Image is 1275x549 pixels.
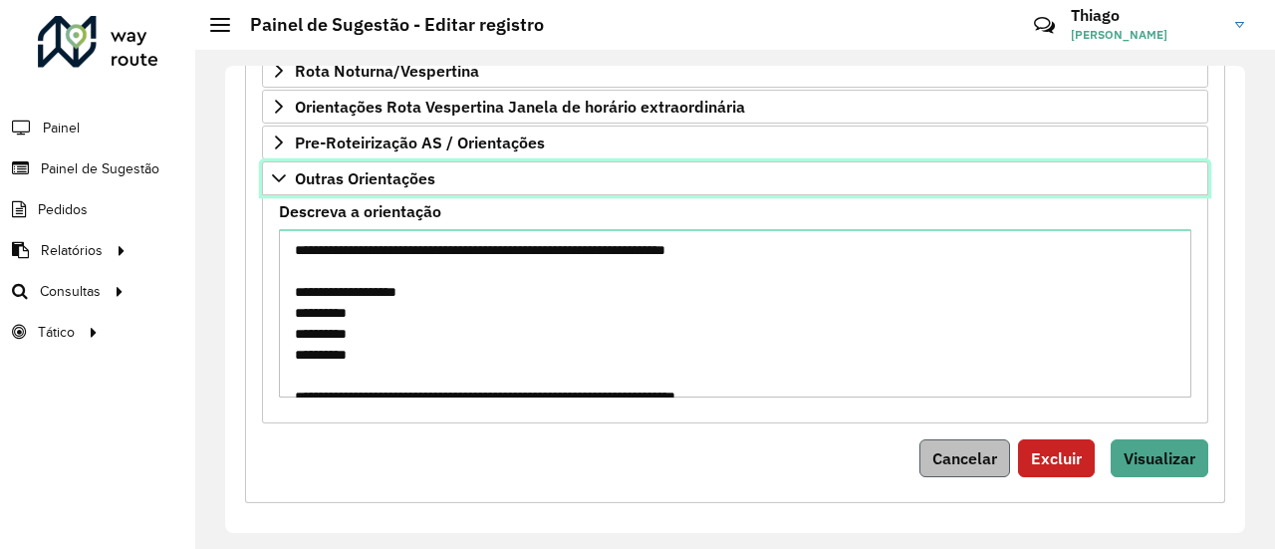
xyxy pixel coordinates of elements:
span: Consultas [40,281,101,302]
span: Cancelar [932,448,997,468]
div: Outras Orientações [262,195,1208,423]
h2: Painel de Sugestão - Editar registro [230,14,544,36]
span: Visualizar [1124,448,1195,468]
span: Pedidos [38,199,88,220]
button: Excluir [1018,439,1095,477]
span: Tático [38,322,75,343]
button: Visualizar [1111,439,1208,477]
a: Rota Noturna/Vespertina [262,54,1208,88]
span: Outras Orientações [295,170,435,186]
span: Orientações Rota Vespertina Janela de horário extraordinária [295,99,745,115]
span: Excluir [1031,448,1082,468]
a: Orientações Rota Vespertina Janela de horário extraordinária [262,90,1208,124]
a: Outras Orientações [262,161,1208,195]
span: [PERSON_NAME] [1071,26,1220,44]
span: Relatórios [41,240,103,261]
span: Painel de Sugestão [41,158,159,179]
h3: Thiago [1071,6,1220,25]
button: Cancelar [919,439,1010,477]
a: Pre-Roteirização AS / Orientações [262,126,1208,159]
span: Pre-Roteirização AS / Orientações [295,135,545,150]
span: Painel [43,118,80,138]
a: Contato Rápido [1023,4,1066,47]
label: Descreva a orientação [279,199,441,223]
span: Rota Noturna/Vespertina [295,63,479,79]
